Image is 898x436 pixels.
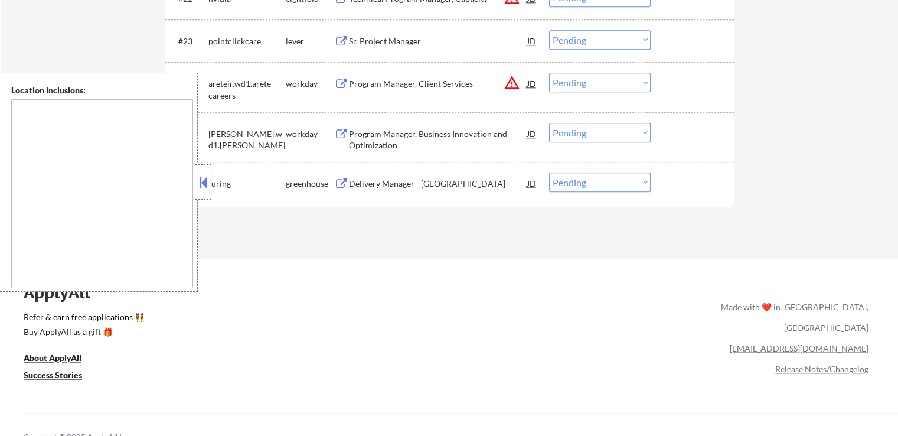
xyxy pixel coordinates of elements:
[24,313,474,326] a: Refer & earn free applications 👯‍♀️
[286,35,334,47] div: lever
[208,178,286,190] div: turing
[11,84,193,96] div: Location Inclusions:
[775,364,868,374] a: Release Notes/Changelog
[208,128,286,151] div: [PERSON_NAME].wd1.[PERSON_NAME]
[208,78,286,101] div: areteir.wd1.arete-careers
[526,73,538,94] div: JD
[349,178,527,190] div: Delivery Manager - [GEOGRAPHIC_DATA]
[178,35,199,47] div: #23
[716,297,868,338] div: Made with ❤️ in [GEOGRAPHIC_DATA], [GEOGRAPHIC_DATA]
[24,328,142,336] div: Buy ApplyAll as a gift 🎁
[526,30,538,51] div: JD
[349,128,527,151] div: Program Manager, Business Innovation and Optimization
[24,369,98,383] a: Success Stories
[286,128,334,140] div: workday
[286,178,334,190] div: greenhouse
[526,123,538,144] div: JD
[24,352,98,366] a: About ApplyAll
[24,326,142,340] a: Buy ApplyAll as a gift 🎁
[24,282,103,302] div: ApplyAll
[504,74,520,91] button: warning_amber
[349,78,527,90] div: Program Manager, Client Services
[286,78,334,90] div: workday
[526,173,538,194] div: JD
[24,370,82,380] u: Success Stories
[730,343,868,353] a: [EMAIL_ADDRESS][DOMAIN_NAME]
[208,35,286,47] div: pointclickcare
[24,353,81,363] u: About ApplyAll
[349,35,527,47] div: Sr. Project Manager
